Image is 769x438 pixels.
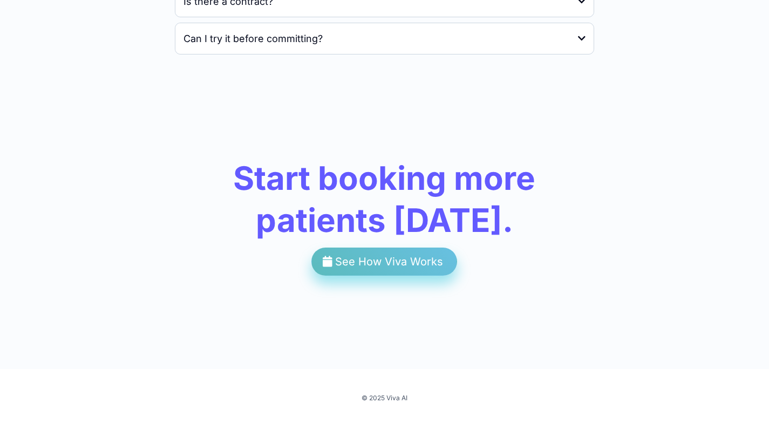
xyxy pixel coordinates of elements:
[311,248,457,276] a: See How Viva Works
[335,255,443,268] span: See How Viva Works
[169,157,600,241] h1: Start booking more patients [DATE].
[183,31,323,46] h4: Can I try it before committing?
[80,393,690,403] p: © 2025 Viva AI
